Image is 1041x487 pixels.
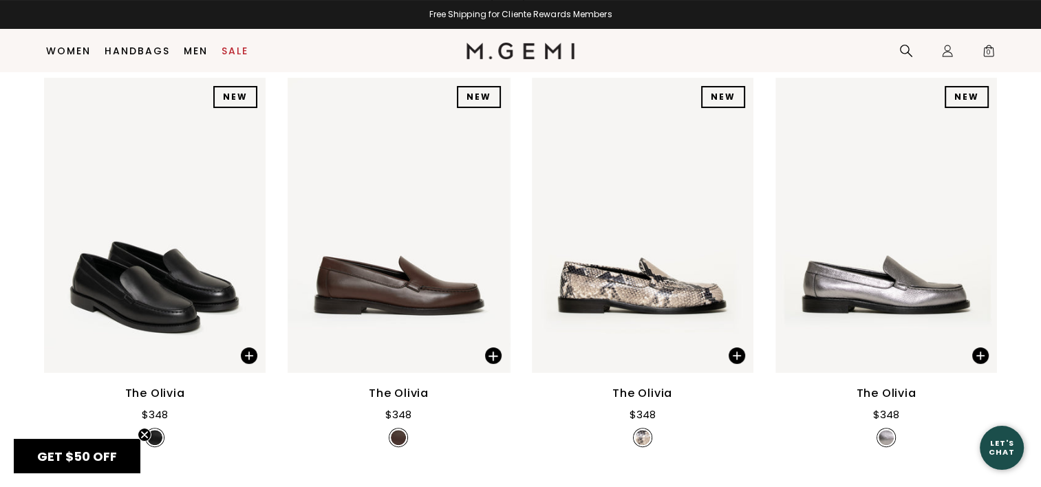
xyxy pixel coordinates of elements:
img: The Olivia [532,78,753,373]
img: M.Gemi [466,43,575,59]
a: The OliviaNEWThe OliviaThe Olivia$348 [532,78,753,452]
img: The Olivia [509,78,731,373]
img: v_7396485562427_SWATCH_50x.jpg [391,430,406,445]
img: The Olivia [288,78,509,373]
img: v_7396485529659_SWATCH_50x.jpg [147,430,162,445]
div: GET $50 OFFClose teaser [14,439,140,473]
a: Sale [222,45,248,56]
div: NEW [457,86,501,108]
button: Close teaser [138,428,151,442]
img: The Olivia [44,78,266,373]
a: The OliviaNEWThe OliviaThe Olivia$348 [775,78,997,452]
span: 0 [982,47,996,61]
div: The Olivia [856,385,916,402]
span: GET $50 OFF [37,448,117,465]
div: NEW [945,86,989,108]
img: The Olivia [753,78,975,373]
img: The Olivia [775,78,997,373]
img: v_7396485627963_SWATCH_50x.jpg [879,430,894,445]
a: Men [184,45,208,56]
div: NEW [701,86,745,108]
div: The Olivia [612,385,672,402]
a: Women [46,45,91,56]
div: The Olivia [125,385,185,402]
div: $348 [142,407,168,423]
div: NEW [213,86,257,108]
div: The Olivia [369,385,429,402]
a: The Olivia$348 [44,78,266,452]
div: $348 [385,407,411,423]
div: $348 [873,407,899,423]
a: Handbags [105,45,170,56]
a: The OliviaNEWThe OliviaThe Olivia$348 [288,78,509,452]
div: $348 [630,407,656,423]
div: Let's Chat [980,439,1024,456]
img: The Olivia [266,78,487,373]
img: v_7396485595195_SWATCH_50x.jpg [635,430,650,445]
